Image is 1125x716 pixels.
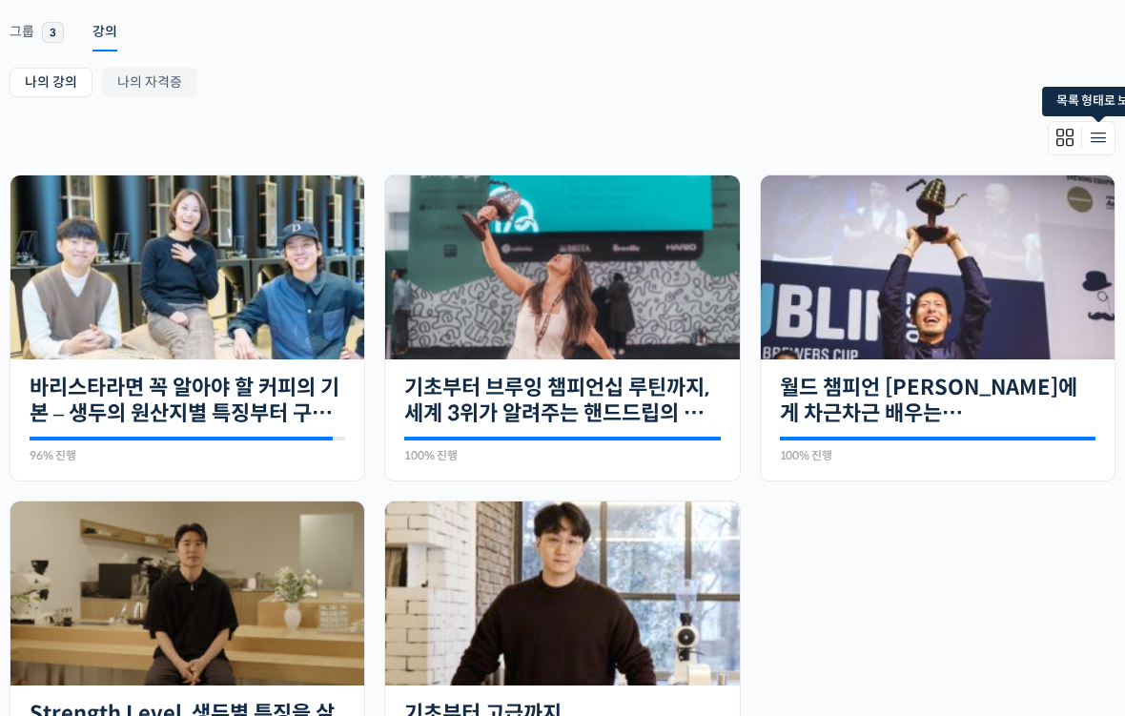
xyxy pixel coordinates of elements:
[42,23,64,44] span: 3
[30,376,345,428] a: 바리스타라면 꼭 알아야 할 커피의 기본 – 생두의 원산지별 특징부터 구입, 품질 관리까지
[10,69,92,98] a: 나의 강의
[10,24,34,52] div: 그룹
[404,451,720,462] div: 100% 진행
[246,558,366,605] a: 설정
[295,586,317,602] span: 설정
[404,376,720,428] a: 기초부터 브루잉 챔피언십 루틴까지, 세계 3위가 알려주는 핸드드립의 모든 것
[60,586,72,602] span: 홈
[126,558,246,605] a: 대화
[174,587,197,603] span: 대화
[10,69,1115,103] nav: Sub Menu
[30,451,345,462] div: 96% 진행
[780,451,1095,462] div: 100% 진행
[102,69,197,98] a: 나의 자격증
[1048,122,1115,156] div: Members directory secondary navigation
[780,376,1095,428] a: 월드 챔피언 [PERSON_NAME]에게 차근차근 배우는 [PERSON_NAME]의 기본기
[92,24,117,52] div: 강의
[6,558,126,605] a: 홈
